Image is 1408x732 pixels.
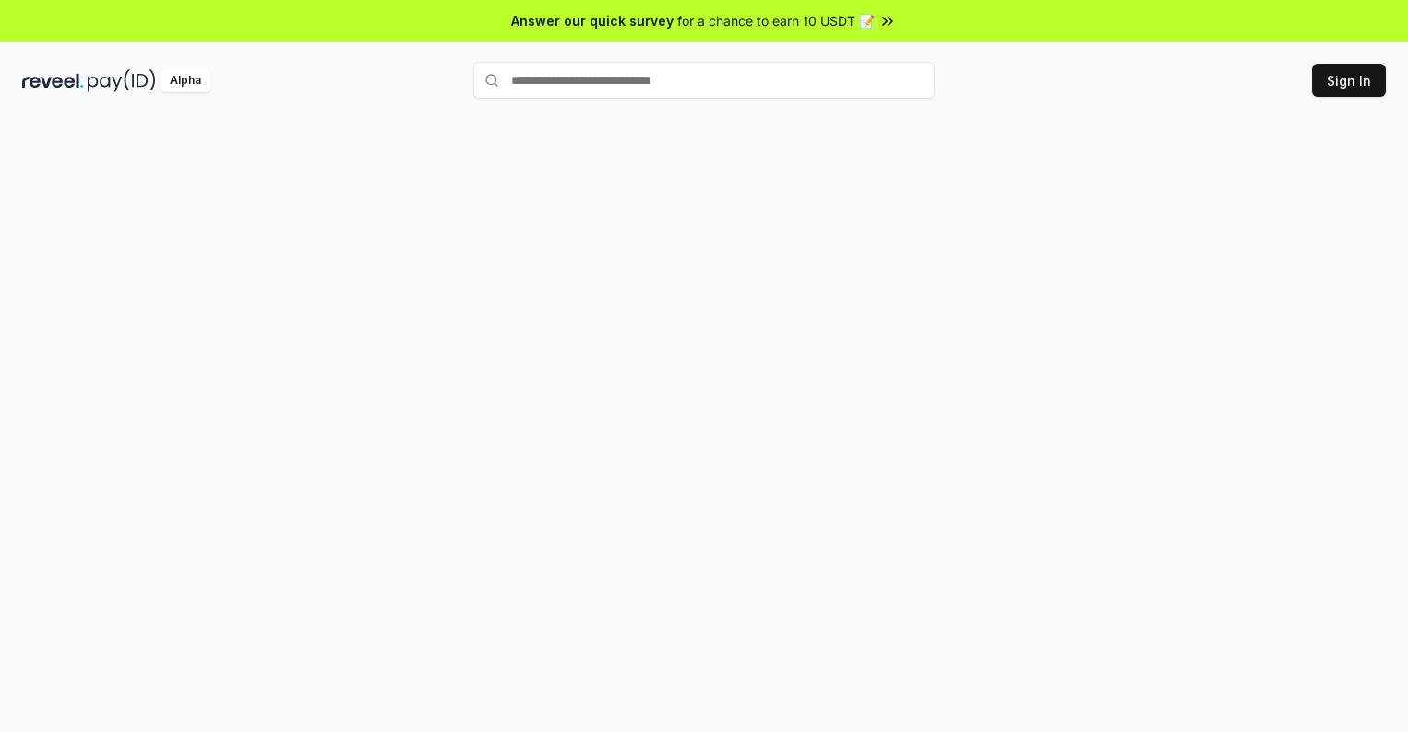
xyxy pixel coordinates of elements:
[511,11,674,30] span: Answer our quick survey
[22,69,84,92] img: reveel_dark
[1312,64,1386,97] button: Sign In
[88,69,156,92] img: pay_id
[677,11,875,30] span: for a chance to earn 10 USDT 📝
[160,69,211,92] div: Alpha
